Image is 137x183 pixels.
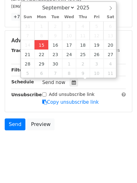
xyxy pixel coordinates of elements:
a: Send [5,118,25,130]
span: September 6, 2025 [103,21,117,31]
span: September 8, 2025 [34,31,48,40]
small: [EMAIL_ADDRESS][DOMAIN_NAME] [11,4,81,9]
strong: Unsubscribe [11,92,42,97]
span: September 16, 2025 [48,40,62,50]
a: Preview [27,118,55,130]
span: October 9, 2025 [76,68,90,78]
span: September 2, 2025 [48,21,62,31]
strong: Schedule [11,79,34,84]
span: Sun [21,15,35,19]
span: October 2, 2025 [76,59,90,68]
span: September 7, 2025 [21,31,35,40]
span: September 18, 2025 [76,40,90,50]
strong: Tracking [11,48,32,53]
input: Year [75,5,97,11]
span: Send now [42,80,66,85]
a: Copy unsubscribe link [42,99,99,105]
span: September 14, 2025 [21,40,35,50]
span: October 3, 2025 [90,59,103,68]
span: September 19, 2025 [90,40,103,50]
span: September 10, 2025 [62,31,76,40]
span: September 22, 2025 [34,50,48,59]
a: +7 more [11,13,35,21]
span: October 11, 2025 [103,68,117,78]
span: September 13, 2025 [103,31,117,40]
span: September 27, 2025 [103,50,117,59]
span: September 26, 2025 [90,50,103,59]
span: Thu [76,15,90,19]
span: October 1, 2025 [62,59,76,68]
strong: Filters [11,67,27,72]
iframe: Chat Widget [106,153,137,183]
span: September 15, 2025 [34,40,48,50]
span: September 28, 2025 [21,59,35,68]
span: September 9, 2025 [48,31,62,40]
span: September 25, 2025 [76,50,90,59]
span: September 3, 2025 [62,21,76,31]
span: September 21, 2025 [21,50,35,59]
span: Fri [90,15,103,19]
span: October 10, 2025 [90,68,103,78]
span: Wed [62,15,76,19]
h5: Advanced [11,37,126,44]
span: October 5, 2025 [21,68,35,78]
span: September 23, 2025 [48,50,62,59]
span: September 11, 2025 [76,31,90,40]
span: August 31, 2025 [21,21,35,31]
span: September 12, 2025 [90,31,103,40]
span: September 20, 2025 [103,40,117,50]
span: October 6, 2025 [34,68,48,78]
span: September 29, 2025 [34,59,48,68]
span: Sat [103,15,117,19]
span: October 7, 2025 [48,68,62,78]
span: October 8, 2025 [62,68,76,78]
label: Add unsubscribe link [49,91,95,98]
span: September 30, 2025 [48,59,62,68]
span: September 5, 2025 [90,21,103,31]
span: September 4, 2025 [76,21,90,31]
span: Tue [48,15,62,19]
span: September 1, 2025 [34,21,48,31]
span: September 17, 2025 [62,40,76,50]
span: October 4, 2025 [103,59,117,68]
span: September 24, 2025 [62,50,76,59]
span: Mon [34,15,48,19]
